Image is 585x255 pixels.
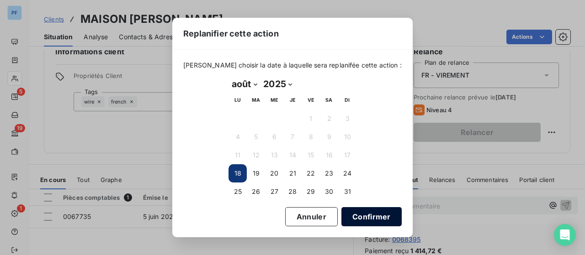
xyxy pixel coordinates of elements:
button: 7 [283,128,302,146]
button: 18 [229,164,247,182]
button: 6 [265,128,283,146]
button: 12 [247,146,265,164]
th: vendredi [302,91,320,109]
button: 22 [302,164,320,182]
button: 29 [302,182,320,201]
button: Annuler [285,207,338,226]
button: 14 [283,146,302,164]
span: Replanifier cette action [183,27,279,40]
button: 5 [247,128,265,146]
button: 24 [338,164,356,182]
button: 28 [283,182,302,201]
span: [PERSON_NAME] choisir la date à laquelle sera replanifée cette action : [183,61,402,70]
button: 3 [338,109,356,128]
button: 30 [320,182,338,201]
button: 21 [283,164,302,182]
button: 2 [320,109,338,128]
button: Confirmer [341,207,402,226]
button: 15 [302,146,320,164]
th: mercredi [265,91,283,109]
div: Open Intercom Messenger [554,224,576,246]
th: samedi [320,91,338,109]
th: lundi [229,91,247,109]
button: 16 [320,146,338,164]
button: 20 [265,164,283,182]
button: 13 [265,146,283,164]
button: 25 [229,182,247,201]
button: 11 [229,146,247,164]
button: 26 [247,182,265,201]
button: 31 [338,182,356,201]
th: jeudi [283,91,302,109]
button: 19 [247,164,265,182]
button: 27 [265,182,283,201]
button: 1 [302,109,320,128]
button: 17 [338,146,356,164]
button: 8 [302,128,320,146]
button: 9 [320,128,338,146]
th: mardi [247,91,265,109]
button: 10 [338,128,356,146]
button: 4 [229,128,247,146]
button: 23 [320,164,338,182]
th: dimanche [338,91,356,109]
